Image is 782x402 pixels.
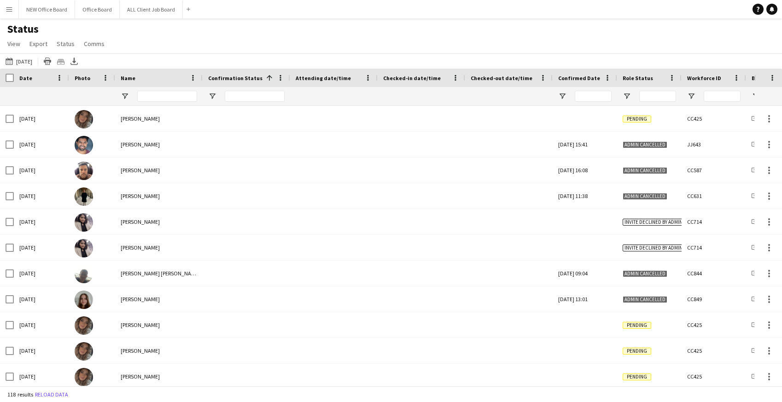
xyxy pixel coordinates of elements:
[57,40,75,48] span: Status
[623,92,631,100] button: Open Filter Menu
[14,338,69,363] div: [DATE]
[121,192,160,199] span: [PERSON_NAME]
[623,193,667,200] span: Admin cancelled
[121,347,160,354] span: [PERSON_NAME]
[471,75,532,82] span: Checked-out date/time
[75,75,90,82] span: Photo
[296,75,351,82] span: Attending date/time
[623,270,667,277] span: Admin cancelled
[4,38,24,50] a: View
[208,92,216,100] button: Open Filter Menu
[121,92,129,100] button: Open Filter Menu
[623,116,651,122] span: Pending
[682,235,746,260] div: CC714
[75,0,120,18] button: Office Board
[575,91,612,102] input: Confirmed Date Filter Input
[75,136,93,154] img: Tausif Patel
[14,286,69,312] div: [DATE]
[75,342,93,361] img: Lydia Fay Deegan
[75,291,93,309] img: Stephanie Hughes
[208,75,263,82] span: Confirmation Status
[383,75,441,82] span: Checked-in date/time
[558,75,600,82] span: Confirmed Date
[121,115,160,122] span: [PERSON_NAME]
[553,157,617,183] div: [DATE] 16:08
[682,286,746,312] div: CC849
[137,91,197,102] input: Name Filter Input
[121,321,160,328] span: [PERSON_NAME]
[75,110,93,128] img: Lydia Fay Deegan
[623,167,667,174] span: Admin cancelled
[553,286,617,312] div: [DATE] 13:01
[121,373,160,380] span: [PERSON_NAME]
[623,141,667,148] span: Admin cancelled
[80,38,108,50] a: Comms
[75,316,93,335] img: Lydia Fay Deegan
[623,219,684,226] span: Invite declined by admin
[19,0,75,18] button: NEW Office Board
[29,40,47,48] span: Export
[704,91,741,102] input: Workforce ID Filter Input
[752,92,760,100] button: Open Filter Menu
[75,162,93,180] img: Regis Grant
[121,167,160,174] span: [PERSON_NAME]
[4,56,34,67] button: [DATE]
[14,235,69,260] div: [DATE]
[7,40,20,48] span: View
[553,183,617,209] div: [DATE] 11:38
[121,75,135,82] span: Name
[682,209,746,234] div: CC714
[26,38,51,50] a: Export
[55,56,66,67] app-action-btn: Crew files as ZIP
[687,75,721,82] span: Workforce ID
[14,157,69,183] div: [DATE]
[558,92,566,100] button: Open Filter Menu
[69,56,80,67] app-action-btn: Export XLSX
[682,106,746,131] div: CC425
[121,270,200,277] span: [PERSON_NAME] [PERSON_NAME]
[53,38,78,50] a: Status
[84,40,105,48] span: Comms
[225,91,285,102] input: Confirmation Status Filter Input
[14,364,69,389] div: [DATE]
[121,141,160,148] span: [PERSON_NAME]
[75,187,93,206] img: Adam Connor
[14,183,69,209] div: [DATE]
[14,132,69,157] div: [DATE]
[121,296,160,303] span: [PERSON_NAME]
[682,183,746,209] div: CC631
[75,265,93,283] img: Connor Ledwith
[553,132,617,157] div: [DATE] 15:41
[75,213,93,232] img: Srushti Ghuge
[639,91,676,102] input: Role Status Filter Input
[682,364,746,389] div: CC425
[623,75,653,82] span: Role Status
[623,322,651,329] span: Pending
[682,261,746,286] div: CC844
[14,106,69,131] div: [DATE]
[75,239,93,257] img: Srushti Ghuge
[682,157,746,183] div: CC587
[120,0,183,18] button: ALL Client Job Board
[752,75,768,82] span: Board
[682,312,746,338] div: CC425
[121,218,160,225] span: [PERSON_NAME]
[623,245,684,251] span: Invite declined by admin
[14,209,69,234] div: [DATE]
[682,132,746,157] div: JJ643
[623,373,651,380] span: Pending
[682,338,746,363] div: CC425
[687,92,695,100] button: Open Filter Menu
[14,261,69,286] div: [DATE]
[623,296,667,303] span: Admin cancelled
[623,348,651,355] span: Pending
[75,368,93,386] img: Lydia Fay Deegan
[19,75,32,82] span: Date
[42,56,53,67] app-action-btn: Print
[14,312,69,338] div: [DATE]
[33,390,70,400] button: Reload data
[553,261,617,286] div: [DATE] 09:04
[121,244,160,251] span: [PERSON_NAME]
